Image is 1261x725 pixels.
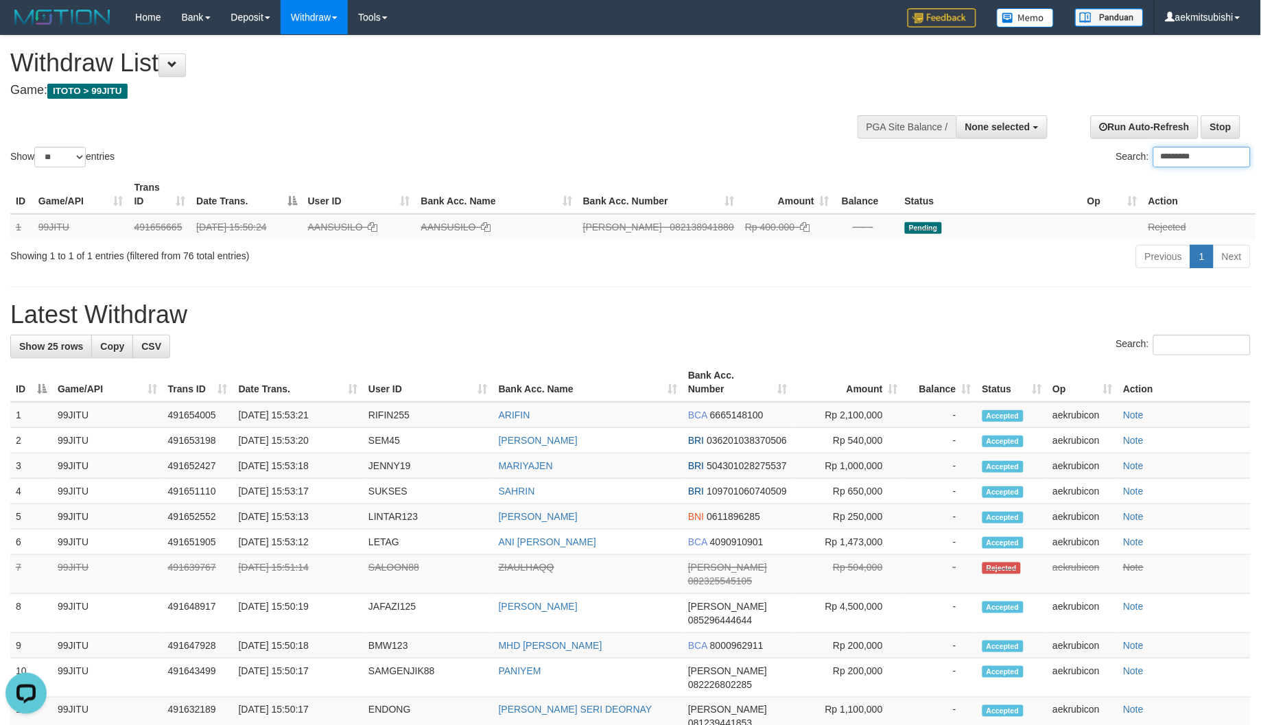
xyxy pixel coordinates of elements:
a: Note [1124,704,1144,715]
a: Note [1124,640,1144,651]
th: Balance: activate to sort column ascending [904,363,977,402]
span: Accepted [982,641,1024,652]
th: Bank Acc. Name: activate to sort column ascending [493,363,683,402]
a: Stop [1201,115,1240,139]
a: Note [1124,409,1144,420]
span: 491656665 [134,222,182,233]
span: BNI [688,511,704,522]
span: [DATE] 15:50:24 [196,222,266,233]
span: Copy 4090910901 to clipboard [710,536,764,547]
span: BRI [688,435,704,446]
td: - [904,428,977,453]
td: aekrubicon [1048,594,1118,633]
td: Rp 4,500,000 [793,594,904,633]
td: aekrubicon [1048,504,1118,530]
td: 491648917 [163,594,233,633]
td: - [904,594,977,633]
td: SEM45 [363,428,493,453]
a: 1 [1190,245,1214,268]
td: [DATE] 15:50:19 [233,594,364,633]
a: Show 25 rows [10,335,92,358]
td: [DATE] 15:53:12 [233,530,364,555]
span: Copy 036201038370506 to clipboard [707,435,787,446]
span: Accepted [982,410,1024,422]
img: Feedback.jpg [908,8,976,27]
span: Accepted [982,602,1024,613]
span: Copy 085296444644 to clipboard [688,615,752,626]
span: AANSUSILO [308,222,363,233]
span: Accepted [982,512,1024,523]
th: ID [10,175,33,214]
td: 491639767 [163,555,233,594]
td: Rp 200,000 [793,633,904,658]
div: - - - [840,220,894,234]
td: LINTAR123 [363,504,493,530]
th: Game/API: activate to sort column ascending [33,175,129,214]
td: aekrubicon [1048,479,1118,504]
th: Trans ID: activate to sort column ascending [128,175,191,214]
td: 99JITU [52,453,163,479]
a: ANI [PERSON_NAME] [499,536,596,547]
td: 491651905 [163,530,233,555]
span: Accepted [982,705,1024,717]
td: [DATE] 15:53:13 [233,504,364,530]
a: Note [1124,511,1144,522]
td: aekrubicon [1048,402,1118,428]
span: [PERSON_NAME] [688,665,767,676]
th: Action [1118,363,1251,402]
a: MARIYAJEN [499,460,553,471]
td: Rp 540,000 [793,428,904,453]
td: - [904,530,977,555]
h1: Latest Withdraw [10,301,1251,329]
span: Copy [100,341,124,352]
td: Rp 1,000,000 [793,453,904,479]
td: 491652552 [163,504,233,530]
td: SALOON88 [363,555,493,594]
td: JENNY19 [363,453,493,479]
th: Amount: activate to sort column ascending [793,363,904,402]
th: Action [1143,175,1256,214]
td: aekrubicon [1048,633,1118,658]
td: [DATE] 15:53:17 [233,479,364,504]
td: 1 [10,402,52,428]
a: ZIAULHAQQ [499,562,554,573]
td: 99JITU [52,479,163,504]
td: [DATE] 15:51:14 [233,555,364,594]
td: 99JITU [33,214,129,239]
td: 9 [10,633,52,658]
td: - [904,658,977,698]
div: Showing 1 to 1 of 1 entries (filtered from 76 total entries) [10,243,515,263]
span: BRI [688,460,704,471]
td: 491653198 [163,428,233,453]
a: Note [1124,460,1144,471]
a: [PERSON_NAME] [499,601,578,612]
td: [DATE] 15:53:21 [233,402,364,428]
td: aekrubicon [1048,555,1118,594]
th: Op: activate to sort column ascending [1082,175,1143,214]
td: 3 [10,453,52,479]
td: Rp 200,000 [793,658,904,698]
td: aekrubicon [1048,658,1118,698]
td: Rp 2,100,000 [793,402,904,428]
td: [DATE] 15:53:20 [233,428,364,453]
a: Note [1124,486,1144,497]
th: User ID: activate to sort column ascending [363,363,493,402]
span: BCA [688,640,707,651]
span: Copy 6665148100 to clipboard [710,409,764,420]
span: Copy 0611896285 to clipboard [707,511,760,522]
th: Op: activate to sort column ascending [1048,363,1118,402]
span: BCA [688,536,707,547]
td: - [904,555,977,594]
span: Copy 504301028275537 to clipboard [707,460,787,471]
td: 7 [10,555,52,594]
a: Note [1124,435,1144,446]
th: Trans ID: activate to sort column ascending [163,363,233,402]
td: 10 [10,658,52,698]
td: - [904,453,977,479]
div: PGA Site Balance / [858,115,956,139]
td: 5 [10,504,52,530]
a: [PERSON_NAME] [499,435,578,446]
td: SAMGENJIK88 [363,658,493,698]
span: Copy 109701060740509 to clipboard [707,486,787,497]
span: Show 25 rows [19,341,83,352]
